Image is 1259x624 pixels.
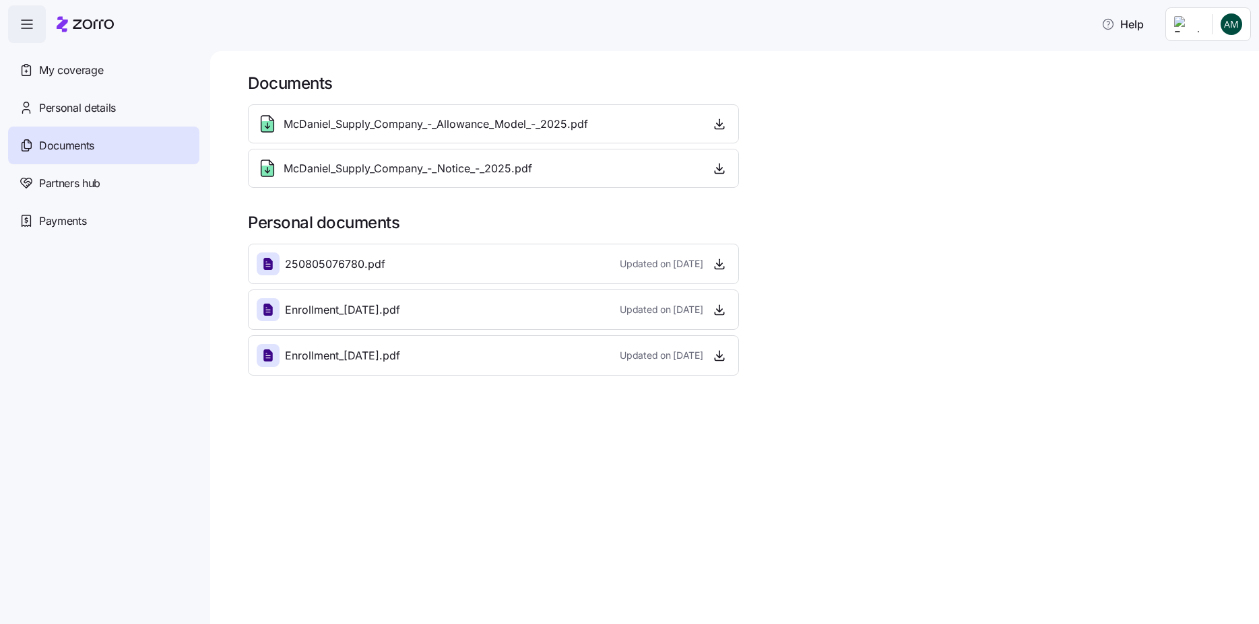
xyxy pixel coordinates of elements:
[39,62,103,79] span: My coverage
[620,257,703,271] span: Updated on [DATE]
[284,116,588,133] span: McDaniel_Supply_Company_-_Allowance_Model_-_2025.pdf
[39,175,100,192] span: Partners hub
[620,349,703,362] span: Updated on [DATE]
[1091,11,1155,38] button: Help
[1174,16,1201,32] img: Employer logo
[285,347,400,364] span: Enrollment_[DATE].pdf
[8,202,199,240] a: Payments
[39,100,116,116] span: Personal details
[8,51,199,89] a: My coverage
[285,256,385,273] span: 250805076780.pdf
[248,73,1240,94] h1: Documents
[620,303,703,316] span: Updated on [DATE]
[285,302,400,318] span: Enrollment_[DATE].pdf
[284,160,532,177] span: McDaniel_Supply_Company_-_Notice_-_2025.pdf
[39,213,86,230] span: Payments
[1101,16,1144,32] span: Help
[8,127,199,164] a: Documents
[248,212,1240,233] h1: Personal documents
[39,137,94,154] span: Documents
[8,89,199,127] a: Personal details
[1221,13,1242,35] img: 1624847d2ec6c00a1e88fcb7153b4b4c
[8,164,199,202] a: Partners hub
